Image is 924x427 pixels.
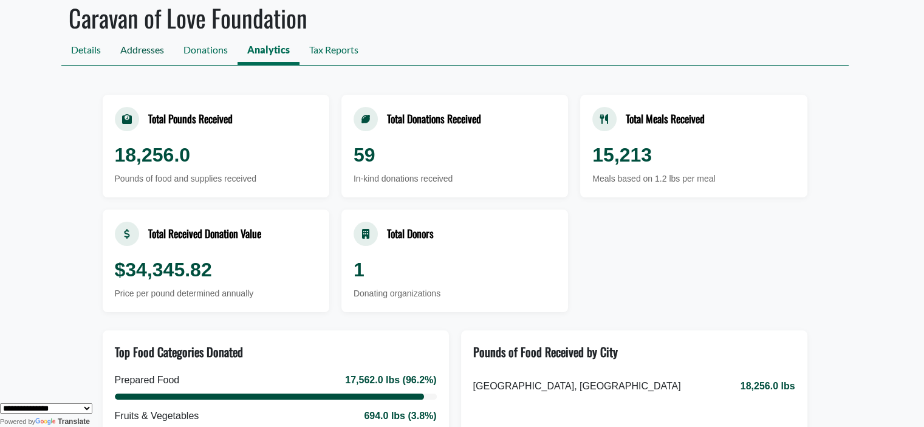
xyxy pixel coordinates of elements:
div: Top Food Categories Donated [115,343,243,361]
a: Translate [35,417,90,426]
div: Prepared Food [115,373,180,388]
div: Total Donations Received [387,111,481,126]
div: 17,562.0 lbs (96.2%) [345,373,436,388]
h1: Caravan of Love Foundation [61,3,849,32]
div: In-kind donations received [354,173,556,185]
a: Analytics [238,38,299,65]
div: $34,345.82 [115,255,317,284]
div: 18,256.0 [115,140,317,169]
img: Google Translate [35,418,58,426]
div: Price per pound determined annually [115,287,317,300]
div: Total Pounds Received [148,111,233,126]
div: Donating organizations [354,287,556,300]
a: Tax Reports [299,38,368,65]
div: Meals based on 1.2 lbs per meal [592,173,795,185]
a: Donations [174,38,238,65]
div: Total Donors [387,225,434,241]
span: 18,256.0 lbs [741,379,795,394]
a: Details [61,38,111,65]
div: Total Meals Received [626,111,705,126]
a: Addresses [111,38,174,65]
span: [GEOGRAPHIC_DATA], [GEOGRAPHIC_DATA] [473,379,681,394]
div: Pounds of food and supplies received [115,173,317,185]
div: 1 [354,255,556,284]
div: 59 [354,140,556,169]
div: 15,213 [592,140,795,169]
div: Pounds of Food Received by City [473,343,618,361]
div: Total Received Donation Value [148,225,261,241]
